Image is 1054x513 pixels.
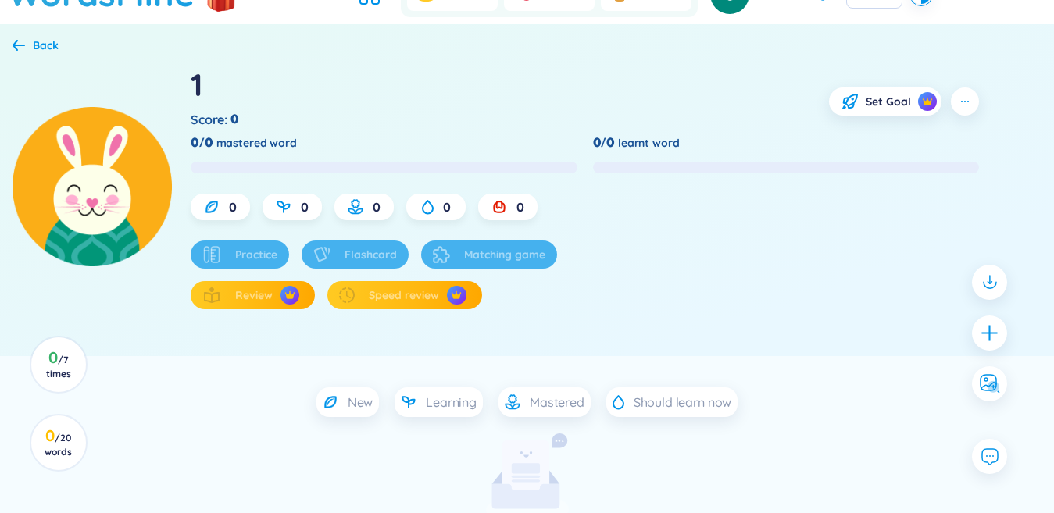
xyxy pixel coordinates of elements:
div: Back [33,37,59,54]
a: Back [13,40,59,54]
div: Score : [191,111,242,128]
h3: 0 [41,351,76,379]
span: Learning [426,394,477,411]
span: New [348,394,373,411]
span: 0 [301,198,309,216]
span: 0 [230,111,239,128]
span: plus [980,323,999,343]
span: 0 [443,198,451,216]
span: 0 [229,198,237,216]
span: Should learn now [634,394,731,411]
div: 1 [191,63,203,105]
div: 0/0 [191,134,213,151]
h3: 0 [41,429,76,458]
button: Set Goalcrown icon [829,87,941,116]
span: Set Goal [866,94,911,109]
span: learnt word [618,134,679,151]
span: / 20 words [45,432,72,458]
span: Mastered [530,394,584,411]
span: 0 [516,198,524,216]
span: mastered word [216,134,297,151]
div: 0/0 [593,134,616,151]
span: 0 [373,198,381,216]
span: / 7 times [46,354,71,379]
img: crown icon [922,96,933,107]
